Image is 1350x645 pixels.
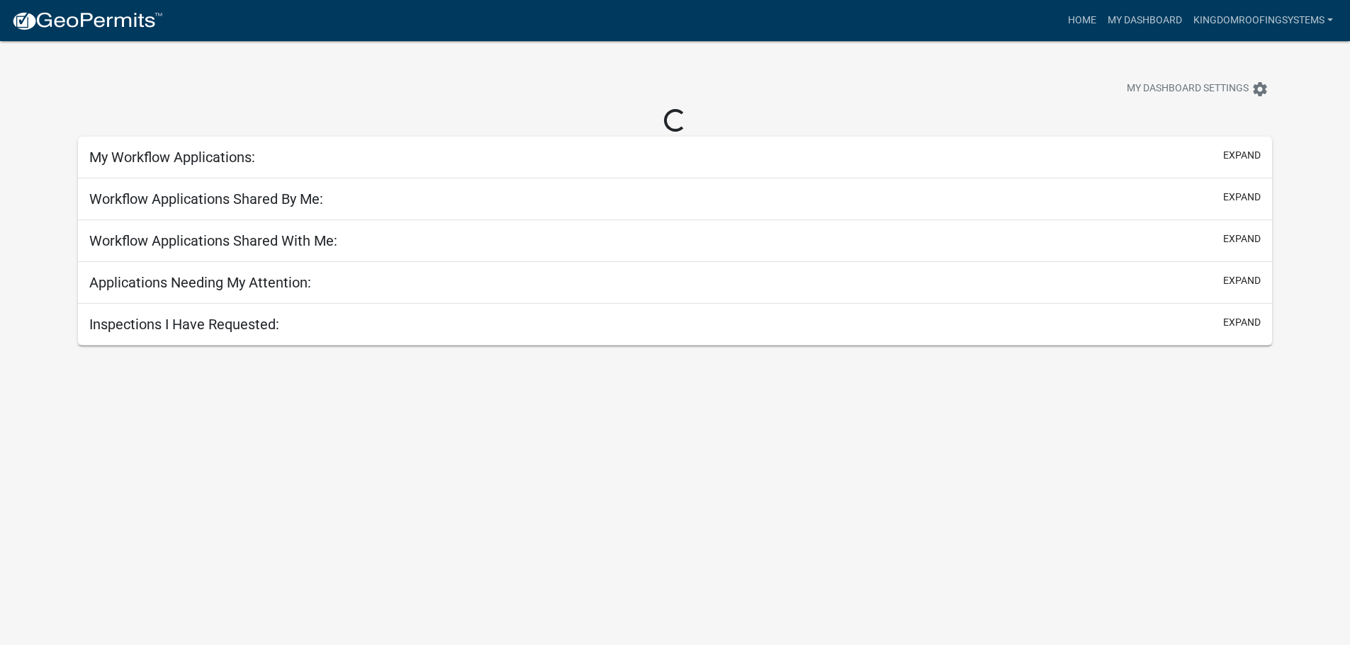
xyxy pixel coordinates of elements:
[1062,7,1102,34] a: Home
[89,149,255,166] h5: My Workflow Applications:
[1223,190,1261,205] button: expand
[89,232,337,249] h5: Workflow Applications Shared With Me:
[1127,81,1249,98] span: My Dashboard Settings
[1188,7,1339,34] a: Kingdomroofingsystems
[89,316,279,333] h5: Inspections I Have Requested:
[1223,315,1261,330] button: expand
[1223,148,1261,163] button: expand
[1223,273,1261,288] button: expand
[89,190,323,207] h5: Workflow Applications Shared By Me:
[1102,7,1188,34] a: My Dashboard
[1223,232,1261,246] button: expand
[1115,75,1280,103] button: My Dashboard Settingssettings
[89,274,311,291] h5: Applications Needing My Attention:
[1251,81,1269,98] i: settings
